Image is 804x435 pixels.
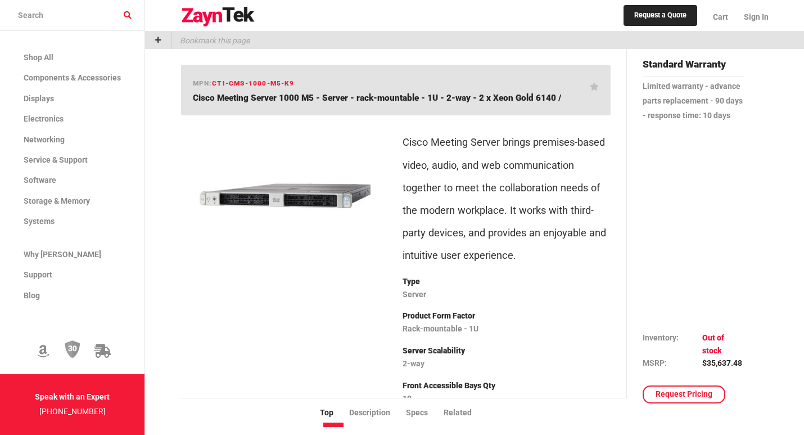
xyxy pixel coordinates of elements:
[193,78,295,89] h6: mpn:
[24,94,54,103] span: Displays
[24,176,56,185] span: Software
[403,275,611,289] p: Type
[403,357,611,371] p: 2-way
[24,250,101,259] span: Why [PERSON_NAME]
[190,124,380,267] img: CTI-CMS-1000-M5-K9 -- Cisco Meeting Server 1000 M5 - Server - rack-mountable - 1U - 2-way - 2 x X...
[39,407,106,416] a: [PHONE_NUMBER]
[406,407,444,419] li: Specs
[643,385,725,403] a: Request Pricing
[24,217,55,226] span: Systems
[193,93,561,103] span: Cisco Meeting Server 1000 M5 - Server - rack-mountable - 1U - 2-way - 2 x Xeon Gold 6140 /
[736,3,769,31] a: Sign In
[643,357,702,370] td: MSRP
[643,332,702,357] td: Inventory
[705,3,736,31] a: Cart
[320,407,349,419] li: Top
[713,12,728,21] span: Cart
[181,7,255,27] img: logo
[624,5,697,26] a: Request a Quote
[349,407,406,419] li: Description
[24,135,65,144] span: Networking
[643,57,745,77] h4: Standard Warranty
[403,131,611,266] p: Cisco Meeting Server brings premises-based video, audio, and web communication together to meet t...
[24,291,40,300] span: Blog
[403,344,611,358] p: Server Scalability
[172,32,250,49] p: Bookmark this page
[35,392,110,401] strong: Speak with an Expert
[24,114,64,123] span: Electronics
[403,379,611,393] p: Front Accessible Bays Qty
[24,73,121,82] span: Components & Accessories
[403,288,611,302] p: Server
[403,322,611,337] p: Rack-mountable - 1U
[24,196,90,205] span: Storage & Memory
[212,79,294,87] span: CTI-CMS-1000-M5-K9
[444,407,487,419] li: Related
[24,155,88,164] span: Service & Support
[702,334,724,355] span: Out of stock
[403,309,611,324] p: Product Form Factor
[643,79,745,123] p: Limited warranty - advance parts replacement - 90 days - response time: 10 days
[65,340,80,359] img: 30 Day Return Policy
[24,270,52,279] span: Support
[24,53,53,62] span: Shop All
[702,357,745,370] td: $35,637.48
